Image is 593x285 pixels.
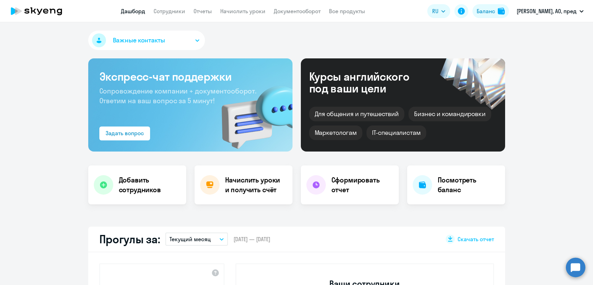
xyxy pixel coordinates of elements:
[274,8,321,15] a: Документооборот
[170,235,211,243] p: Текущий месяц
[225,175,286,195] h4: Начислить уроки и получить счёт
[106,129,144,137] div: Задать вопрос
[99,70,281,83] h3: Экспресс-чат поддержки
[472,4,509,18] button: Балансbalance
[309,71,428,94] div: Курсы английского под ваши цели
[331,175,393,195] h4: Сформировать отчет
[309,125,362,140] div: Маркетологам
[366,125,426,140] div: IT-специалистам
[113,36,165,45] span: Важные контакты
[165,233,228,246] button: Текущий месяц
[212,73,293,152] img: bg-img
[309,107,405,121] div: Для общения и путешествий
[233,235,270,243] span: [DATE] — [DATE]
[438,175,500,195] h4: Посмотреть баланс
[121,8,145,15] a: Дашборд
[99,87,256,105] span: Сопровождение компании + документооборот. Ответим на ваш вопрос за 5 минут!
[498,8,505,15] img: balance
[220,8,265,15] a: Начислить уроки
[88,31,205,50] button: Важные контакты
[427,4,450,18] button: RU
[432,7,438,15] span: RU
[409,107,491,121] div: Бизнес и командировки
[99,232,160,246] h2: Прогулы за:
[193,8,212,15] a: Отчеты
[154,8,185,15] a: Сотрудники
[329,8,365,15] a: Все продукты
[477,7,495,15] div: Баланс
[99,127,150,140] button: Задать вопрос
[513,3,587,19] button: [PERSON_NAME], АО, пред
[119,175,181,195] h4: Добавить сотрудников
[458,235,494,243] span: Скачать отчет
[517,7,577,15] p: [PERSON_NAME], АО, пред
